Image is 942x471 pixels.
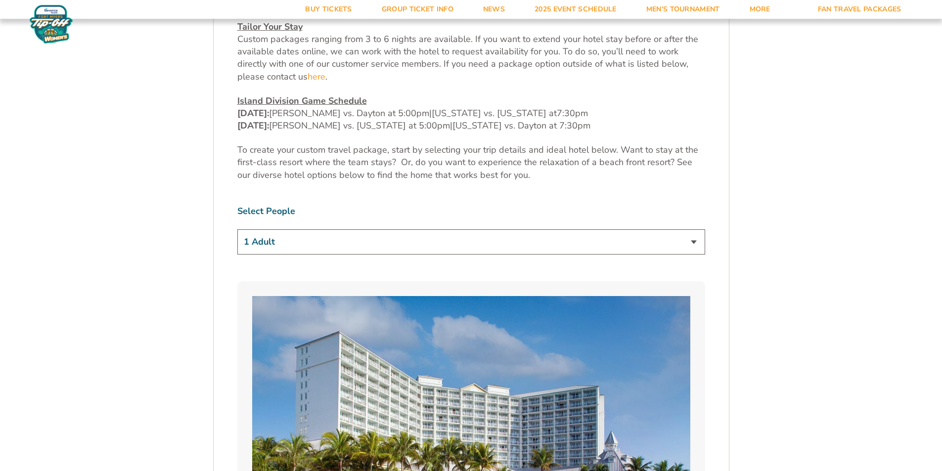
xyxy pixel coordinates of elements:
strong: [DATE]: [237,120,269,131]
p: To create your custom travel package, start by selecting your trip details and ideal hotel below.... [237,144,705,181]
label: Select People [237,205,705,217]
span: 7:30pm [557,107,588,119]
strong: [DATE]: [237,107,269,119]
img: Women's Fort Myers Tip-Off [30,5,73,43]
span: | [429,107,432,119]
p: Custom packages ranging from 3 to 6 nights are available. If you want to extend your hotel stay b... [237,21,705,83]
span: | [450,120,452,131]
p: [PERSON_NAME] vs. Dayton at 5:00pm [US_STATE] vs. [US_STATE] at [PERSON_NAME] vs. [US_STATE] at 5... [237,95,705,132]
u: Tailor Your Stay [237,21,303,33]
span: [US_STATE] vs. Dayton at 7:30pm [452,120,590,131]
a: here [308,71,325,83]
u: Island Division Game Schedule [237,95,367,107]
